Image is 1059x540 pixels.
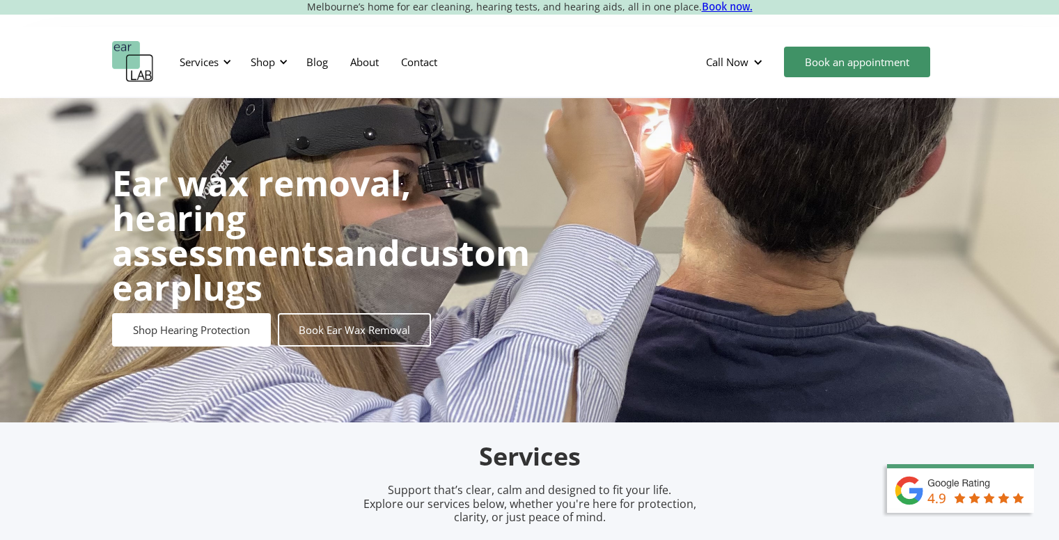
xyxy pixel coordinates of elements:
[112,41,154,83] a: home
[706,55,748,69] div: Call Now
[784,47,930,77] a: Book an appointment
[345,484,714,524] p: Support that’s clear, calm and designed to fit your life. Explore our services below, whether you...
[251,55,275,69] div: Shop
[112,313,271,347] a: Shop Hearing Protection
[171,41,235,83] div: Services
[180,55,219,69] div: Services
[112,229,530,311] strong: custom earplugs
[695,41,777,83] div: Call Now
[112,159,411,276] strong: Ear wax removal, hearing assessments
[203,440,857,473] h2: Services
[339,42,390,82] a: About
[295,42,339,82] a: Blog
[242,41,292,83] div: Shop
[112,166,530,305] h1: and
[390,42,448,82] a: Contact
[278,313,431,347] a: Book Ear Wax Removal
